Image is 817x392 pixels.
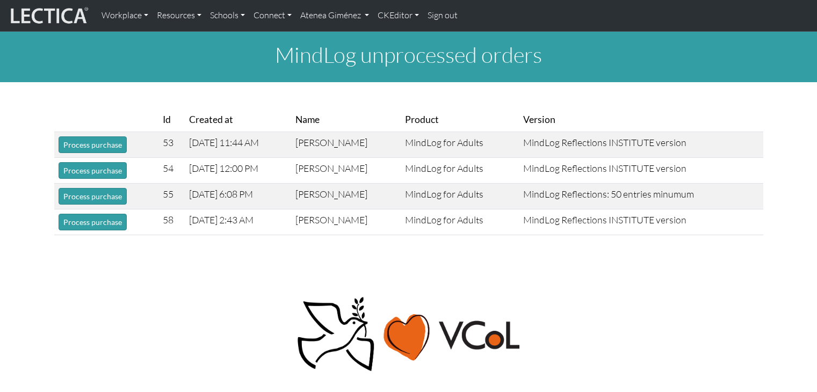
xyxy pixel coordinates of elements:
a: Resources [153,4,206,27]
td: 55 [158,184,185,209]
td: [DATE] 12:00 PM [185,158,291,184]
th: Created at [185,108,291,132]
a: Schools [206,4,249,27]
button: Process purchase [59,188,127,205]
th: Product [401,108,519,132]
button: Process purchase [59,136,127,153]
th: Id [158,108,185,132]
td: MindLog for Adults [401,184,519,209]
td: [DATE] 6:08 PM [185,184,291,209]
button: Process purchase [59,214,127,230]
td: MindLog Reflections: 50 entries minumum [519,184,763,209]
td: [PERSON_NAME] [291,209,401,235]
a: Workplace [97,4,153,27]
td: 58 [158,209,185,235]
td: [PERSON_NAME] [291,158,401,184]
td: MindLog Reflections INSTITUTE version [519,158,763,184]
td: 54 [158,158,185,184]
td: [DATE] 2:43 AM [185,209,291,235]
a: Connect [249,4,296,27]
img: lecticalive [8,5,89,26]
button: Process purchase [59,162,127,179]
td: [PERSON_NAME] [291,132,401,158]
a: CKEditor [373,4,423,27]
td: [PERSON_NAME] [291,184,401,209]
td: [DATE] 11:44 AM [185,132,291,158]
a: Atenea Giménez [296,4,373,27]
td: MindLog Reflections INSTITUTE version [519,132,763,158]
td: MindLog Reflections INSTITUTE version [519,209,763,235]
img: Peace, love, VCoL [294,295,524,373]
td: MindLog for Adults [401,132,519,158]
th: Version [519,108,763,132]
td: MindLog for Adults [401,209,519,235]
a: Sign out [423,4,462,27]
td: MindLog for Adults [401,158,519,184]
th: Name [291,108,401,132]
td: 53 [158,132,185,158]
